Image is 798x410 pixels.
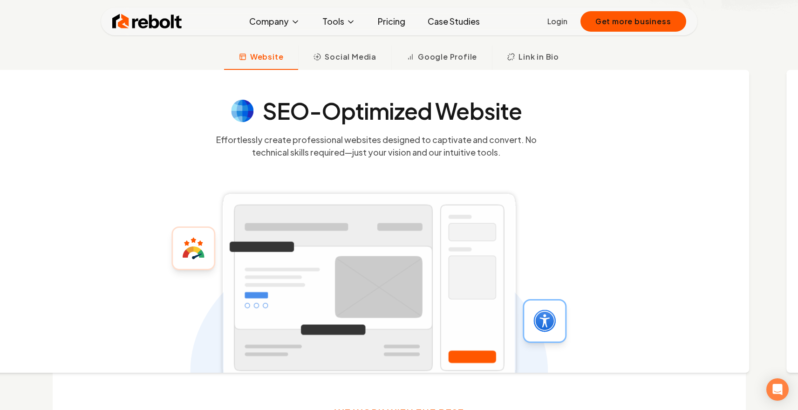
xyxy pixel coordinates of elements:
button: Link in Bio [492,46,574,70]
h4: SEO-Optimized Website [263,100,522,122]
button: Company [242,12,307,31]
a: Pricing [370,12,413,31]
button: Social Media [298,46,391,70]
button: Website [224,46,299,70]
a: Login [547,16,567,27]
div: Open Intercom Messenger [766,378,789,401]
a: Case Studies [420,12,487,31]
button: Get more business [580,11,686,32]
span: Website [250,51,284,62]
span: Google Profile [418,51,477,62]
button: Tools [315,12,363,31]
span: Social Media [325,51,376,62]
p: Effortlessly create professional websites designed to captivate and convert. No technical skills ... [198,133,555,158]
span: Link in Bio [518,51,559,62]
img: Rebolt Logo [112,12,182,31]
button: Google Profile [391,46,492,70]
